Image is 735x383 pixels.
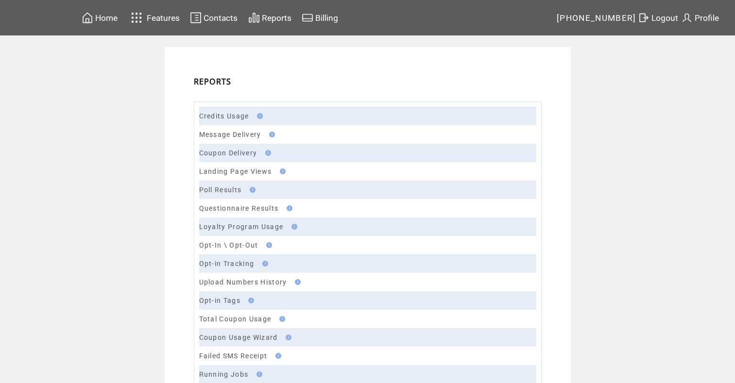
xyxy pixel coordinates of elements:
a: Home [80,10,119,25]
span: Billing [315,13,338,23]
img: help.gif [266,132,275,137]
img: help.gif [292,279,301,285]
img: contacts.svg [190,12,202,24]
a: Landing Page Views [199,167,272,175]
img: help.gif [284,205,292,211]
img: help.gif [263,242,272,248]
a: Loyalty Program Usage [199,223,284,231]
a: Credits Usage [199,112,249,120]
a: Total Coupon Usage [199,315,272,323]
img: help.gif [254,113,263,119]
img: home.svg [82,12,93,24]
img: help.gif [254,371,262,377]
img: help.gif [247,187,256,193]
img: help.gif [259,261,268,266]
a: Contacts [188,10,239,25]
img: help.gif [273,353,281,359]
a: Features [127,8,182,27]
a: Message Delivery [199,131,261,138]
img: help.gif [283,334,291,340]
span: REPORTS [194,76,232,87]
a: Opt-in Tracking [199,260,255,267]
span: [PHONE_NUMBER] [557,13,636,23]
a: Coupon Usage Wizard [199,333,278,341]
img: chart.svg [248,12,260,24]
img: help.gif [289,224,297,230]
a: Coupon Delivery [199,149,257,157]
a: Questionnaire Results [199,204,279,212]
span: Home [95,13,118,23]
span: Reports [262,13,291,23]
a: Failed SMS Receipt [199,352,268,360]
a: Billing [300,10,340,25]
a: Upload Numbers History [199,278,287,286]
a: Profile [680,10,720,25]
img: help.gif [276,316,285,322]
span: Profile [695,13,719,23]
img: help.gif [277,168,286,174]
a: Reports [247,10,293,25]
a: Logout [636,10,680,25]
a: Poll Results [199,186,242,194]
img: exit.svg [638,12,650,24]
img: help.gif [262,150,271,156]
a: Opt-in Tags [199,297,241,304]
img: creidtcard.svg [302,12,313,24]
span: Logout [651,13,678,23]
img: features.svg [128,10,145,26]
a: Running Jobs [199,370,249,378]
img: profile.svg [681,12,693,24]
span: Features [147,13,180,23]
a: Opt-In \ Opt-Out [199,241,258,249]
img: help.gif [245,298,254,303]
span: Contacts [204,13,238,23]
